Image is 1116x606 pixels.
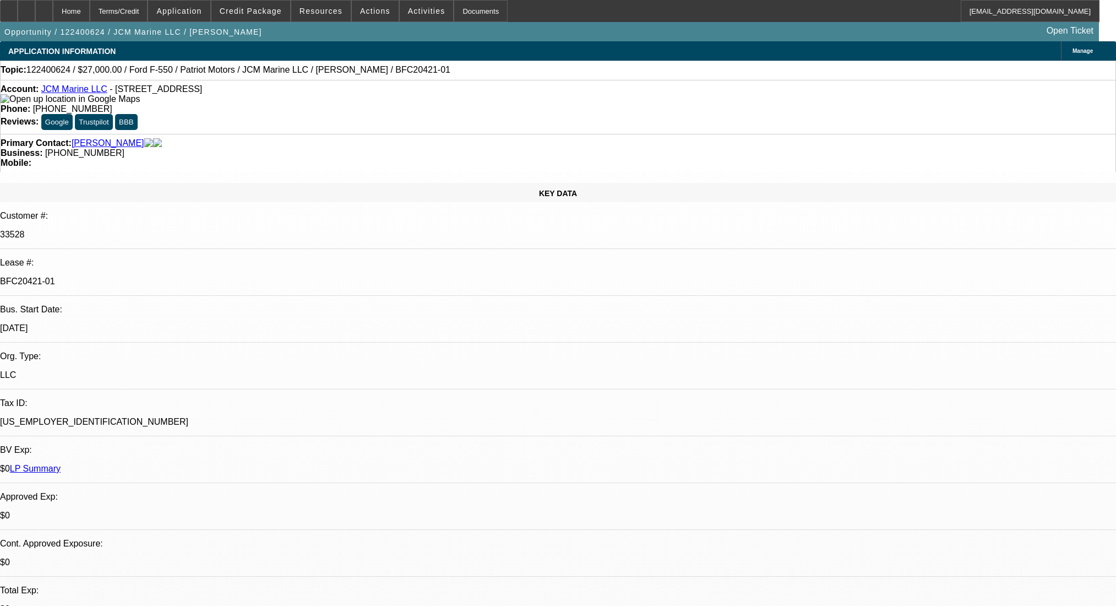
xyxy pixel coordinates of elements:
span: 122400624 / $27,000.00 / Ford F-550 / Patriot Motors / JCM Marine LLC / [PERSON_NAME] / BFC20421-01 [26,65,450,75]
a: [PERSON_NAME] [72,138,144,148]
span: Actions [360,7,390,15]
button: Resources [291,1,351,21]
button: BBB [115,114,138,130]
span: KEY DATA [539,189,577,198]
a: JCM Marine LLC [41,84,107,94]
span: Activities [408,7,445,15]
strong: Reviews: [1,117,39,126]
span: Manage [1073,48,1093,54]
button: Google [41,114,73,130]
strong: Business: [1,148,42,158]
a: LP Summary [10,464,61,473]
button: Credit Package [211,1,290,21]
span: - [STREET_ADDRESS] [110,84,202,94]
button: Activities [400,1,454,21]
span: Credit Package [220,7,282,15]
button: Actions [352,1,399,21]
span: Opportunity / 122400624 / JCM Marine LLC / [PERSON_NAME] [4,28,262,36]
span: Resources [300,7,342,15]
strong: Primary Contact: [1,138,72,148]
a: Open Ticket [1042,21,1098,40]
span: [PHONE_NUMBER] [33,104,112,113]
img: linkedin-icon.png [153,138,162,148]
strong: Phone: [1,104,30,113]
a: View Google Maps [1,94,140,104]
button: Trustpilot [75,114,112,130]
span: [PHONE_NUMBER] [45,148,124,158]
img: Open up location in Google Maps [1,94,140,104]
strong: Mobile: [1,158,31,167]
img: facebook-icon.png [144,138,153,148]
button: Application [148,1,210,21]
span: APPLICATION INFORMATION [8,47,116,56]
strong: Topic: [1,65,26,75]
strong: Account: [1,84,39,94]
span: Application [156,7,202,15]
